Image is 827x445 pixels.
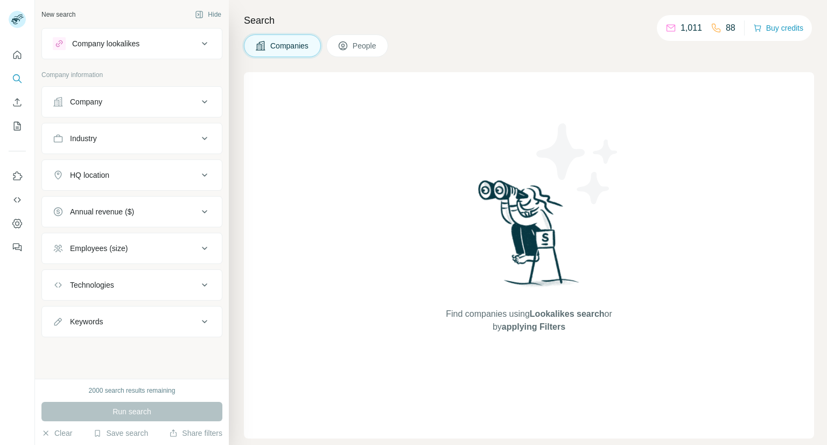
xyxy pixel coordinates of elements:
div: Company lookalikes [72,38,139,49]
button: Feedback [9,238,26,257]
button: Company lookalikes [42,31,222,57]
div: HQ location [70,170,109,180]
button: HQ location [42,162,222,188]
button: Annual revenue ($) [42,199,222,225]
div: Company [70,96,102,107]
button: Employees (size) [42,235,222,261]
button: Use Surfe API [9,190,26,210]
button: Quick start [9,45,26,65]
button: Company [42,89,222,115]
img: Surfe Illustration - Stars [529,115,626,212]
button: Technologies [42,272,222,298]
span: Companies [270,40,310,51]
div: Industry [70,133,97,144]
button: Enrich CSV [9,93,26,112]
button: Use Surfe on LinkedIn [9,166,26,186]
p: 88 [726,22,735,34]
div: Keywords [70,316,103,327]
img: Surfe Illustration - Woman searching with binoculars [473,177,585,297]
span: People [353,40,377,51]
h4: Search [244,13,814,28]
button: Clear [41,428,72,439]
div: Employees (size) [70,243,128,254]
p: Company information [41,70,222,80]
button: My lists [9,116,26,136]
button: Dashboard [9,214,26,233]
button: Share filters [169,428,222,439]
button: Save search [93,428,148,439]
button: Keywords [42,309,222,335]
div: Annual revenue ($) [70,206,134,217]
span: Lookalikes search [530,309,605,318]
button: Hide [187,6,229,23]
button: Industry [42,126,222,151]
div: 2000 search results remaining [89,386,176,395]
div: New search [41,10,75,19]
span: applying Filters [502,322,565,331]
div: Technologies [70,280,114,290]
button: Search [9,69,26,88]
button: Buy credits [753,20,803,36]
p: 1,011 [681,22,702,34]
span: Find companies using or by [443,308,615,333]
